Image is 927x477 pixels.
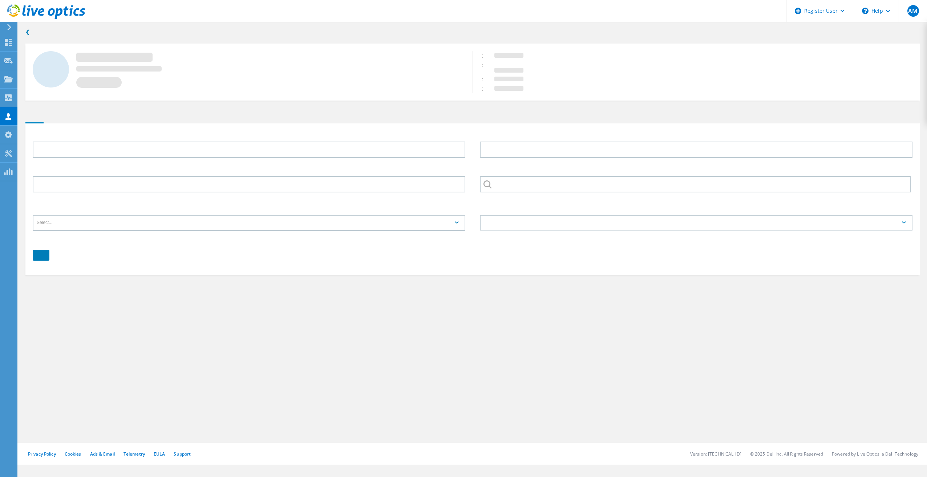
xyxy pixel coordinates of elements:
span: AM [908,8,918,14]
li: Powered by Live Optics, a Dell Technology [832,451,918,457]
a: Telemetry [124,451,145,457]
a: Support [174,451,191,457]
span: : [482,85,491,93]
a: Privacy Policy [28,451,56,457]
a: EULA [154,451,165,457]
a: Cookies [65,451,81,457]
li: © 2025 Dell Inc. All Rights Reserved [750,451,823,457]
span: : [482,52,491,60]
li: Version: [TECHNICAL_ID] [690,451,741,457]
a: Ads & Email [90,451,115,457]
a: Back to search [25,28,30,36]
span: : [482,61,491,69]
svg: \n [862,8,869,14]
a: Live Optics Dashboard [7,15,85,20]
span: : [482,75,491,83]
